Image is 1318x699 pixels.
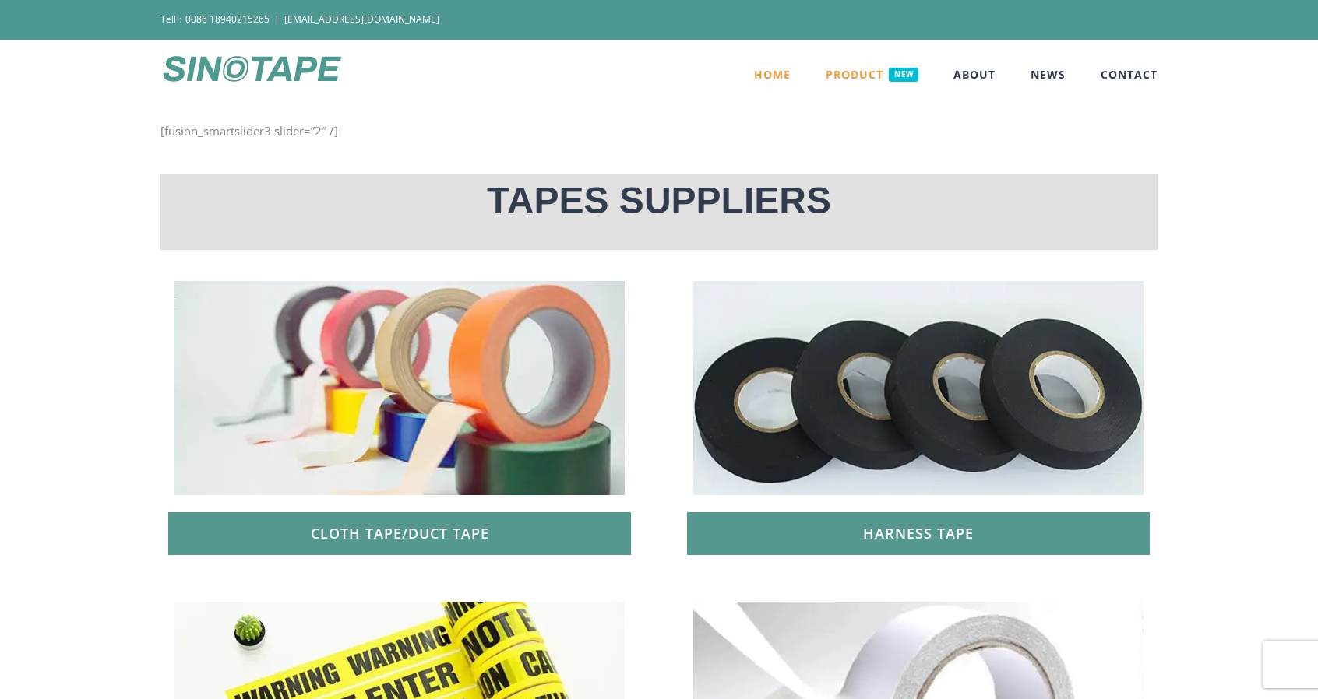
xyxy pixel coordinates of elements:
[174,279,625,294] a: zhu- (3)
[953,69,996,80] span: ABOUT
[1031,69,1066,80] span: NEWS
[863,525,974,542] span: Harness tape
[160,12,270,26] span: Tell：0086 18940215265
[889,68,918,83] span: NEW
[174,281,625,495] img: zhu-3.jpg
[693,279,1144,294] a: zhu- (1)
[1101,40,1158,110] a: CONTACT
[1031,40,1066,110] a: NEWS
[1101,69,1158,80] span: CONTACT
[284,12,439,26] a: [EMAIL_ADDRESS][DOMAIN_NAME]
[754,40,791,110] a: HOME
[160,40,345,98] img: SINOTAPE Logo
[826,68,918,83] span: PRODUCT
[754,40,1158,110] nav: Main Menu
[160,118,1158,143] div: [fusion_smartslider3 slider=”2″ /]
[693,599,1144,615] a: zhu- (4)
[953,40,996,110] a: ABOUT
[174,599,625,615] a: zhu- (2)
[487,180,831,221] span: TAPES SUPPLIERS
[168,512,631,555] a: CLOTH TAPE/DUCT TAPE
[826,40,918,110] a: PRODUCTNEW
[687,512,1150,555] a: Harness tape
[754,69,791,80] span: HOME
[693,281,1144,495] img: zhu-1.jpg
[311,525,489,542] span: CLOTH TAPE/DUCT TAPE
